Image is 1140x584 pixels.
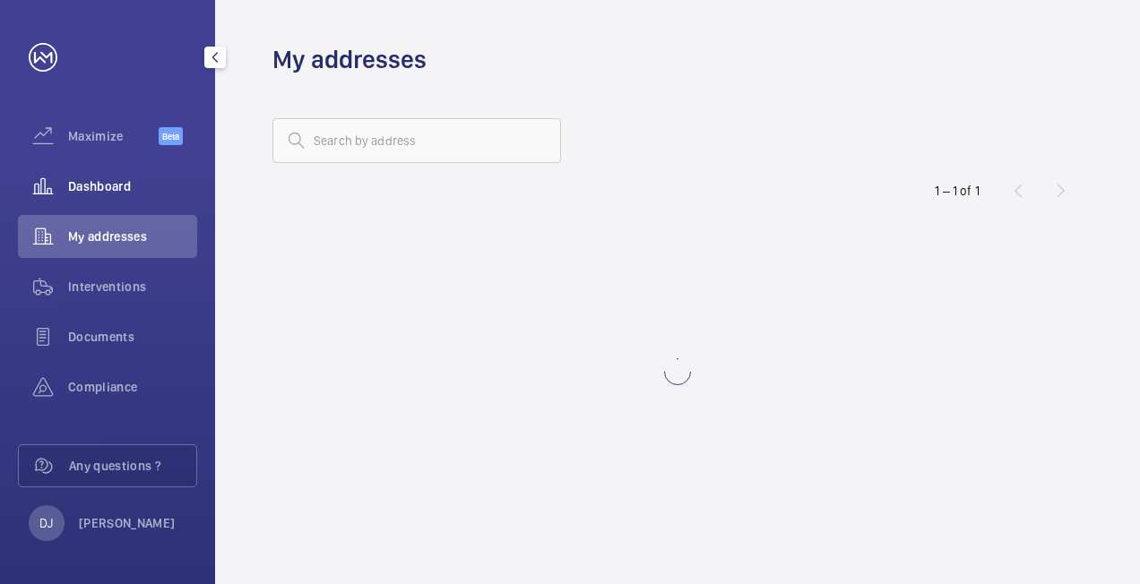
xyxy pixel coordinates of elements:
[68,278,197,296] span: Interventions
[68,378,197,396] span: Compliance
[69,457,196,475] span: Any questions ?
[68,127,159,145] span: Maximize
[159,127,183,145] span: Beta
[935,182,980,200] div: 1 – 1 of 1
[79,514,176,532] p: [PERSON_NAME]
[272,43,427,76] h1: My addresses
[39,514,53,532] p: DJ
[68,228,197,245] span: My addresses
[68,177,197,195] span: Dashboard
[68,328,197,346] span: Documents
[272,118,561,163] input: Search by address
